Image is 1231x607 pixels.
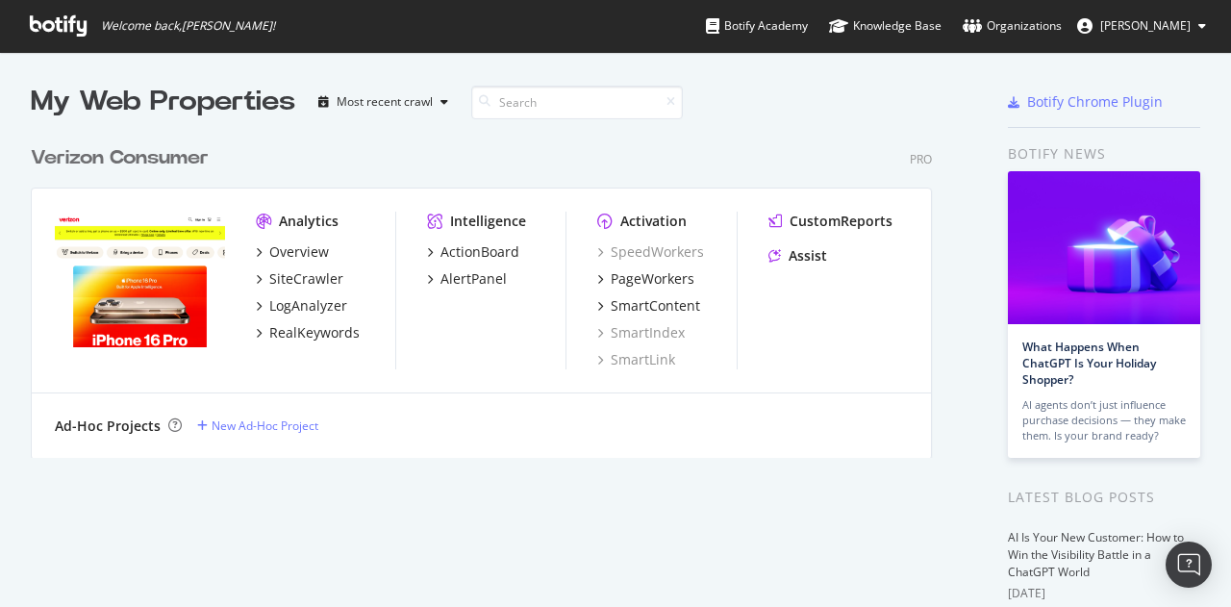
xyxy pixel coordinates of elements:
a: RealKeywords [256,323,360,342]
div: LogAnalyzer [269,296,347,316]
div: Open Intercom Messenger [1166,542,1212,588]
a: CustomReports [768,212,892,231]
a: SiteCrawler [256,269,343,289]
a: PageWorkers [597,269,694,289]
div: Ad-Hoc Projects [55,417,161,436]
a: Overview [256,242,329,262]
span: Mark Salama [1100,17,1191,34]
a: SmartIndex [597,323,685,342]
a: AlertPanel [427,269,507,289]
a: SmartLink [597,350,675,369]
a: Assist [768,246,827,266]
span: Welcome back, [PERSON_NAME] ! [101,18,275,34]
div: [DATE] [1008,585,1200,602]
div: SmartContent [611,296,700,316]
input: Search [471,86,683,119]
div: Knowledge Base [829,16,942,36]
img: verizon.com [55,212,225,348]
div: My Web Properties [31,83,295,121]
a: New Ad-Hoc Project [197,417,318,434]
div: Botify Chrome Plugin [1027,92,1163,112]
div: Intelligence [450,212,526,231]
div: Analytics [279,212,339,231]
div: Botify Academy [706,16,808,36]
a: Botify Chrome Plugin [1008,92,1163,112]
a: AI Is Your New Customer: How to Win the Visibility Battle in a ChatGPT World [1008,529,1184,580]
div: AI agents don’t just influence purchase decisions — they make them. Is your brand ready? [1022,397,1186,443]
img: What Happens When ChatGPT Is Your Holiday Shopper? [1008,171,1200,324]
div: New Ad-Hoc Project [212,417,318,434]
a: Verizon Consumer [31,144,216,172]
div: SiteCrawler [269,269,343,289]
div: Assist [789,246,827,266]
div: Overview [269,242,329,262]
a: SmartContent [597,296,700,316]
div: AlertPanel [440,269,507,289]
div: Most recent crawl [337,96,433,108]
a: What Happens When ChatGPT Is Your Holiday Shopper? [1022,339,1156,388]
a: ActionBoard [427,242,519,262]
div: grid [31,121,947,458]
div: Activation [620,212,687,231]
div: Verizon Consumer [31,144,209,172]
button: [PERSON_NAME] [1062,11,1221,41]
div: CustomReports [790,212,892,231]
a: LogAnalyzer [256,296,347,316]
div: Pro [910,151,932,167]
button: Most recent crawl [311,87,456,117]
div: ActionBoard [440,242,519,262]
div: Botify news [1008,143,1200,164]
div: Latest Blog Posts [1008,487,1200,508]
div: Organizations [963,16,1062,36]
div: PageWorkers [611,269,694,289]
div: RealKeywords [269,323,360,342]
a: SpeedWorkers [597,242,704,262]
